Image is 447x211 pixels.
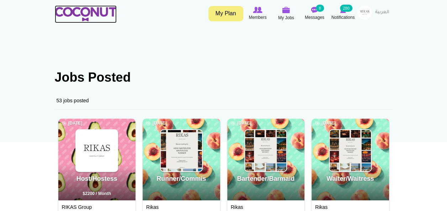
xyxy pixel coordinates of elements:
[62,120,83,126] span: [DATE]
[282,7,290,13] img: My Jobs
[315,120,336,126] span: [DATE]
[326,175,374,182] a: Waiter/Waitress
[311,7,318,13] img: Messages
[372,5,393,20] a: العربية
[62,204,92,210] a: RIKAS Group
[244,5,272,22] a: Browse Members Members
[340,7,346,13] img: Notifications
[237,175,294,182] a: Bartender/Barmaid
[146,204,159,210] a: Rikas
[55,92,393,110] div: 53 jobs posted
[253,7,262,13] img: Browse Members
[55,7,117,21] img: Home
[300,5,329,22] a: Messages Messages 8
[55,70,393,85] h1: Jobs Posted
[208,6,243,21] a: My Plan
[340,5,352,12] small: 280
[272,5,300,22] a: My Jobs My Jobs
[305,14,324,21] span: Messages
[146,120,167,126] span: [DATE]
[231,204,243,210] a: Rikas
[231,120,251,126] span: [DATE]
[83,191,111,196] span: $2200 / Month
[76,130,117,171] img: RIKAS Group
[278,14,294,21] span: My Jobs
[249,14,266,21] span: Members
[315,204,328,210] a: Rikas
[156,175,206,182] a: Runner/Commis
[329,5,357,22] a: Notifications Notifications 280
[76,175,117,182] a: Host/Hostess
[331,14,355,21] span: Notifications
[316,5,324,12] small: 8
